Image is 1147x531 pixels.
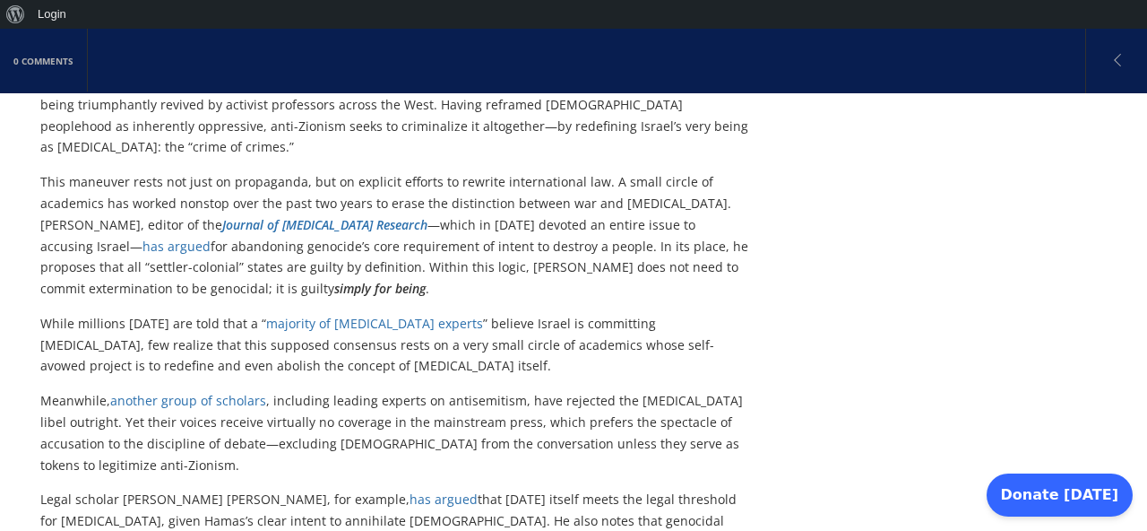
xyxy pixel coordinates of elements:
a: has argued [410,491,478,508]
p: While millions [DATE] are told that a “ ” believe Israel is committing [MEDICAL_DATA], few realiz... [40,313,751,377]
a: Journal of [MEDICAL_DATA] Research [222,216,427,233]
a: majority of [MEDICAL_DATA] experts [266,315,483,332]
em: simply for being [334,280,426,297]
p: Nowhere is the logic of anti-Zionist accusation more [PERSON_NAME] than in the charge that Israel... [40,51,751,158]
a: another group of scholars [110,392,266,409]
p: This maneuver rests not just on propaganda, but on explicit efforts to rewrite international law.... [40,171,751,300]
a: has argued [142,238,211,255]
p: Meanwhile, , including leading experts on antisemitism, have rejected the [MEDICAL_DATA] libel ou... [40,390,751,475]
